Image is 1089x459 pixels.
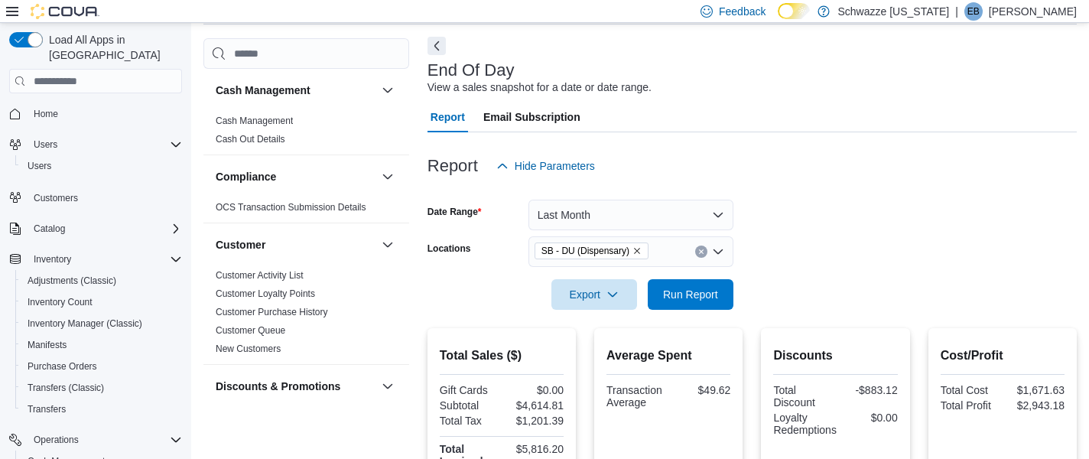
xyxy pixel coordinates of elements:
[427,80,652,96] div: View a sales snapshot for a date or date range.
[216,325,285,336] a: Customer Queue
[440,399,499,412] div: Subtotal
[541,243,629,259] span: SB - DU (Dispensary)
[427,61,515,80] h3: End Of Day
[21,336,182,354] span: Manifests
[712,246,724,258] button: Open list of options
[379,377,397,396] button: Discounts & Promotions
[21,272,182,290] span: Adjustments (Classic)
[216,83,375,98] button: Cash Management
[203,198,409,223] div: Compliance
[28,275,116,287] span: Adjustments (Classic)
[379,168,397,186] button: Compliance
[505,399,564,412] div: $4,614.81
[632,246,642,256] button: Remove SB - DU (Dispensary) from selection in this group
[21,314,148,333] a: Inventory Manager (Classic)
[3,186,188,208] button: Customers
[505,384,564,396] div: $0.00
[3,218,188,239] button: Catalog
[34,223,65,235] span: Catalog
[3,103,188,125] button: Home
[1006,384,1065,396] div: $1,671.63
[21,336,73,354] a: Manifests
[379,81,397,99] button: Cash Management
[606,347,730,365] h2: Average Spent
[28,403,66,415] span: Transfers
[941,399,1000,412] div: Total Profit
[216,237,265,252] h3: Customer
[216,270,304,281] a: Customer Activity List
[28,187,182,207] span: Customers
[551,279,637,310] button: Export
[967,2,980,21] span: EB
[964,2,983,21] div: Emily Bunny
[606,384,665,409] div: Transaction Average
[216,307,328,317] a: Customer Purchase History
[535,243,649,259] span: SB - DU (Dispensary)
[21,357,182,376] span: Purchase Orders
[28,431,85,449] button: Operations
[28,135,63,154] button: Users
[843,412,898,424] div: $0.00
[719,4,766,19] span: Feedback
[505,443,564,455] div: $5,816.20
[34,434,79,446] span: Operations
[28,104,182,123] span: Home
[483,102,580,132] span: Email Subscription
[773,347,897,365] h2: Discounts
[427,157,478,175] h3: Report
[15,356,188,377] button: Purchase Orders
[28,135,182,154] span: Users
[216,169,375,184] button: Compliance
[955,2,958,21] p: |
[3,429,188,451] button: Operations
[440,415,499,427] div: Total Tax
[28,360,97,373] span: Purchase Orders
[989,2,1077,21] p: [PERSON_NAME]
[28,189,84,207] a: Customers
[837,2,949,21] p: Schwazze [US_STATE]
[21,400,182,418] span: Transfers
[427,37,446,55] button: Next
[34,138,57,151] span: Users
[695,246,707,258] button: Clear input
[28,105,64,123] a: Home
[21,379,110,397] a: Transfers (Classic)
[773,412,837,436] div: Loyalty Redemptions
[21,293,182,311] span: Inventory Count
[28,250,182,269] span: Inventory
[15,334,188,356] button: Manifests
[28,220,182,238] span: Catalog
[203,266,409,364] div: Customer
[941,347,1065,365] h2: Cost/Profit
[671,384,730,396] div: $49.62
[43,32,182,63] span: Load All Apps in [GEOGRAPHIC_DATA]
[216,412,256,422] a: Discounts
[28,296,93,308] span: Inventory Count
[34,253,71,265] span: Inventory
[31,4,99,19] img: Cova
[21,293,99,311] a: Inventory Count
[216,134,285,145] a: Cash Out Details
[778,3,810,19] input: Dark Mode
[941,384,1000,396] div: Total Cost
[28,250,77,269] button: Inventory
[490,151,601,181] button: Hide Parameters
[427,243,471,255] label: Locations
[648,279,733,310] button: Run Report
[216,202,366,213] a: OCS Transaction Submission Details
[28,431,182,449] span: Operations
[28,339,67,351] span: Manifests
[21,157,182,175] span: Users
[21,272,122,290] a: Adjustments (Classic)
[427,206,482,218] label: Date Range
[561,279,628,310] span: Export
[216,379,375,394] button: Discounts & Promotions
[15,270,188,291] button: Adjustments (Classic)
[216,288,315,299] a: Customer Loyalty Points
[34,108,58,120] span: Home
[15,399,188,420] button: Transfers
[515,158,595,174] span: Hide Parameters
[15,291,188,313] button: Inventory Count
[21,379,182,397] span: Transfers (Classic)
